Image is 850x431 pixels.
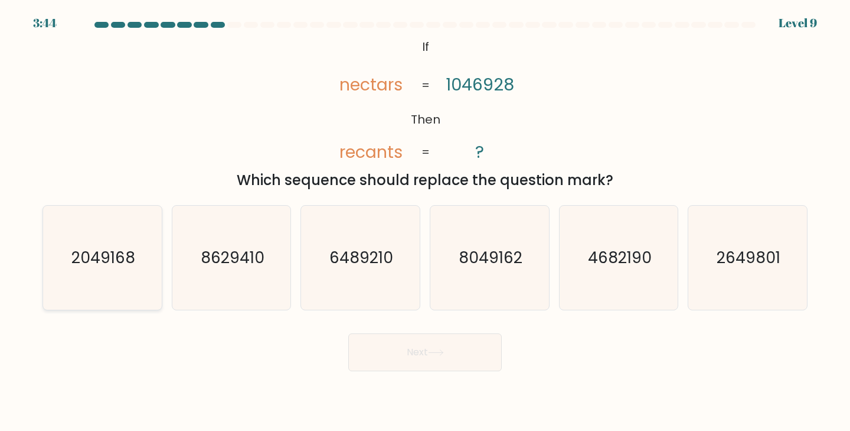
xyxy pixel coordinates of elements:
text: 6489210 [329,247,393,268]
tspan: ? [475,140,484,164]
div: Which sequence should replace the question mark? [50,170,800,191]
text: 8049162 [459,247,522,268]
tspan: recants [339,140,402,164]
text: 4682190 [588,247,652,268]
text: 2649801 [717,247,780,268]
text: 8629410 [201,247,264,268]
tspan: nectars [339,73,402,96]
tspan: If [421,38,429,55]
tspan: = [421,77,429,93]
text: 2049168 [71,247,135,268]
tspan: 1046928 [445,73,514,96]
tspan: Then [410,111,440,128]
tspan: = [421,144,429,160]
div: Level 9 [779,14,817,32]
div: 3:44 [33,14,57,32]
svg: @import url('[URL][DOMAIN_NAME]); [321,35,530,165]
button: Next [348,333,502,371]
